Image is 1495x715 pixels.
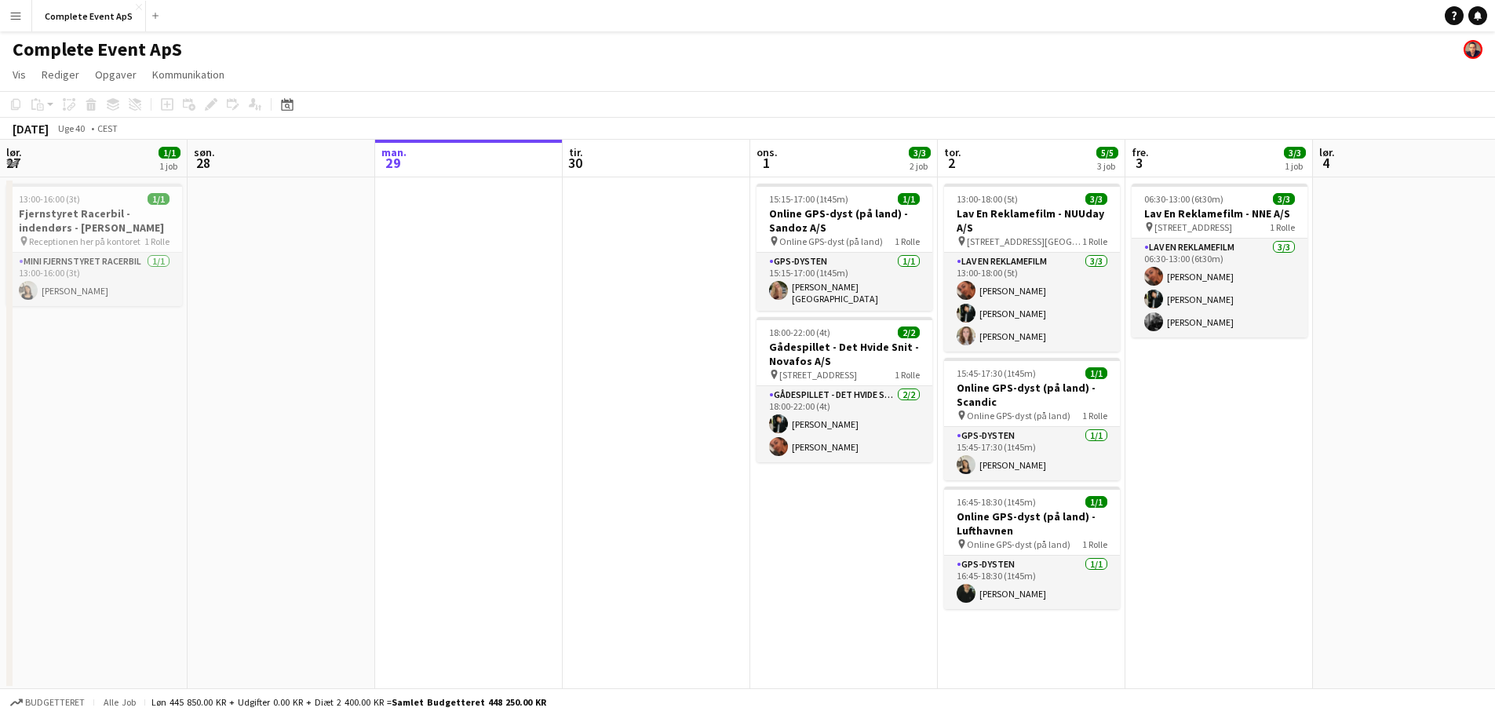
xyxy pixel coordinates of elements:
[1096,147,1118,159] span: 5/5
[1144,193,1223,205] span: 06:30-13:00 (6t30m)
[194,145,215,159] span: søn.
[1317,154,1335,172] span: 4
[25,697,85,708] span: Budgetteret
[944,556,1120,609] app-card-role: GPS-dysten1/116:45-18:30 (1t45m)[PERSON_NAME]
[967,538,1070,550] span: Online GPS-dyst (på land)
[1464,40,1482,59] app-user-avatar: Christian Brøckner
[392,696,546,708] span: Samlet budgetteret 448 250.00 KR
[152,67,224,82] span: Kommunikation
[1285,160,1305,172] div: 1 job
[895,369,920,381] span: 1 Rolle
[569,145,583,159] span: tir.
[42,67,79,82] span: Rediger
[100,696,138,708] span: Alle job
[29,235,140,247] span: Receptionen her på kontoret
[159,147,180,159] span: 1/1
[1082,538,1107,550] span: 1 Rolle
[898,326,920,338] span: 2/2
[1097,160,1118,172] div: 3 job
[52,122,91,134] span: Uge 40
[944,427,1120,480] app-card-role: GPS-dysten1/115:45-17:30 (1t45m)[PERSON_NAME]
[13,121,49,137] div: [DATE]
[32,1,146,31] button: Complete Event ApS
[6,184,182,306] app-job-card: 13:00-16:00 (3t)1/1Fjernstyret Racerbil - indendørs - [PERSON_NAME] Receptionen her på kontoret1 ...
[381,145,407,159] span: man.
[909,147,931,159] span: 3/3
[146,64,231,85] a: Kommunikation
[1085,367,1107,379] span: 1/1
[1273,193,1295,205] span: 3/3
[567,154,583,172] span: 30
[1154,221,1232,233] span: [STREET_ADDRESS]
[757,184,932,311] app-job-card: 15:15-17:00 (1t45m)1/1Online GPS-dyst (på land) - Sandoz A/S Online GPS-dyst (på land)1 RolleGPS-...
[944,184,1120,352] app-job-card: 13:00-18:00 (5t)3/3Lav En Reklamefilm - NUUday A/S [STREET_ADDRESS][GEOGRAPHIC_DATA]1 RolleLav En...
[4,154,22,172] span: 27
[967,410,1070,421] span: Online GPS-dyst (på land)
[1132,206,1307,221] h3: Lav En Reklamefilm - NNE A/S
[13,67,26,82] span: Vis
[944,381,1120,409] h3: Online GPS-dyst (på land) - Scandic
[769,193,848,205] span: 15:15-17:00 (1t45m)
[8,694,87,711] button: Budgetteret
[957,193,1018,205] span: 13:00-18:00 (5t)
[144,235,170,247] span: 1 Rolle
[1319,145,1335,159] span: lør.
[6,145,22,159] span: lør.
[757,340,932,368] h3: Gådespillet - Det Hvide Snit - Novafos A/S
[1270,221,1295,233] span: 1 Rolle
[944,206,1120,235] h3: Lav En Reklamefilm - NUUday A/S
[1082,235,1107,247] span: 1 Rolle
[148,193,170,205] span: 1/1
[942,154,961,172] span: 2
[779,235,883,247] span: Online GPS-dyst (på land)
[1129,154,1149,172] span: 3
[1085,496,1107,508] span: 1/1
[1132,239,1307,337] app-card-role: Lav En Reklamefilm3/306:30-13:00 (6t30m)[PERSON_NAME][PERSON_NAME][PERSON_NAME]
[191,154,215,172] span: 28
[944,145,961,159] span: tor.
[895,235,920,247] span: 1 Rolle
[89,64,143,85] a: Opgaver
[13,38,182,61] h1: Complete Event ApS
[967,235,1082,247] span: [STREET_ADDRESS][GEOGRAPHIC_DATA]
[151,696,546,708] div: Løn 445 850.00 KR + Udgifter 0.00 KR + Diæt 2 400.00 KR =
[95,67,137,82] span: Opgaver
[779,369,857,381] span: [STREET_ADDRESS]
[379,154,407,172] span: 29
[757,386,932,462] app-card-role: Gådespillet - Det Hvide Snit2/218:00-22:00 (4t)[PERSON_NAME][PERSON_NAME]
[944,253,1120,352] app-card-role: Lav En Reklamefilm3/313:00-18:00 (5t)[PERSON_NAME][PERSON_NAME][PERSON_NAME]
[1284,147,1306,159] span: 3/3
[898,193,920,205] span: 1/1
[19,193,80,205] span: 13:00-16:00 (3t)
[1082,410,1107,421] span: 1 Rolle
[1132,184,1307,337] app-job-card: 06:30-13:00 (6t30m)3/3Lav En Reklamefilm - NNE A/S [STREET_ADDRESS]1 RolleLav En Reklamefilm3/306...
[910,160,930,172] div: 2 job
[757,145,778,159] span: ons.
[757,206,932,235] h3: Online GPS-dyst (på land) - Sandoz A/S
[1085,193,1107,205] span: 3/3
[757,317,932,462] app-job-card: 18:00-22:00 (4t)2/2Gådespillet - Det Hvide Snit - Novafos A/S [STREET_ADDRESS]1 RolleGådespillet ...
[1132,145,1149,159] span: fre.
[957,367,1036,379] span: 15:45-17:30 (1t45m)
[957,496,1036,508] span: 16:45-18:30 (1t45m)
[97,122,118,134] div: CEST
[6,253,182,306] app-card-role: Mini Fjernstyret Racerbil1/113:00-16:00 (3t)[PERSON_NAME]
[6,64,32,85] a: Vis
[944,487,1120,609] app-job-card: 16:45-18:30 (1t45m)1/1Online GPS-dyst (på land) - Lufthavnen Online GPS-dyst (på land)1 RolleGPS-...
[944,358,1120,480] app-job-card: 15:45-17:30 (1t45m)1/1Online GPS-dyst (på land) - Scandic Online GPS-dyst (på land)1 RolleGPS-dys...
[6,206,182,235] h3: Fjernstyret Racerbil - indendørs - [PERSON_NAME]
[35,64,86,85] a: Rediger
[944,509,1120,538] h3: Online GPS-dyst (på land) - Lufthavnen
[757,253,932,311] app-card-role: GPS-dysten1/115:15-17:00 (1t45m)[PERSON_NAME][GEOGRAPHIC_DATA]
[769,326,830,338] span: 18:00-22:00 (4t)
[754,154,778,172] span: 1
[159,160,180,172] div: 1 job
